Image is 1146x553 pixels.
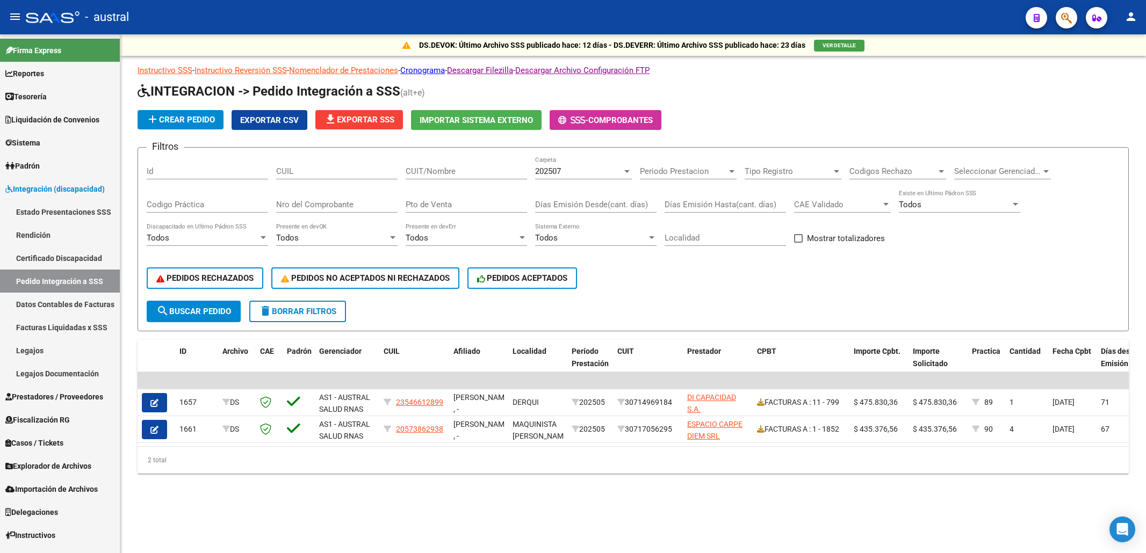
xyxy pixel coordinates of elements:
[5,68,44,79] span: Reportes
[757,396,845,409] div: FACTURAS A : 11 - 799
[138,64,1129,76] p: - - - - -
[147,139,184,154] h3: Filtros
[232,110,307,130] button: Exportar CSV
[453,393,511,414] span: [PERSON_NAME] , -
[5,114,99,126] span: Liquidación de Convenios
[396,398,443,406] span: 23546612899
[138,447,1129,474] div: 2 total
[1048,340,1097,387] datatable-header-cell: Fecha Cpbt
[477,273,568,283] span: PEDIDOS ACEPTADOS
[640,166,727,176] span: Periodo Prestacion
[1053,347,1091,355] span: Fecha Cpbt
[753,340,849,387] datatable-header-cell: CPBT
[156,304,169,317] mat-icon: search
[259,304,272,317] mat-icon: delete
[588,115,653,125] span: Comprobantes
[984,425,993,433] span: 90
[1097,340,1145,387] datatable-header-cell: Días desde Emisión
[138,66,192,75] a: Instructivo SSS
[400,66,445,75] a: Cronograma
[550,110,661,130] button: -Comprobantes
[513,398,539,406] span: DERQUI
[256,340,283,387] datatable-header-cell: CAE
[419,39,805,51] p: DS.DEVOK: Último Archivo SSS publicado hace: 12 días - DS.DEVERR: Último Archivo SSS publicado ha...
[823,42,856,48] span: VER DETALLE
[146,113,159,126] mat-icon: add
[276,233,299,243] span: Todos
[1101,398,1109,406] span: 71
[147,267,263,289] button: PEDIDOS RECHAZADOS
[271,267,459,289] button: PEDIDOS NO ACEPTADOS NI RECHAZADOS
[617,423,679,435] div: 30717056295
[324,115,394,125] span: Exportar SSS
[5,529,55,541] span: Instructivos
[315,110,403,129] button: Exportar SSS
[617,347,634,355] span: CUIT
[5,183,105,195] span: Integración (discapacidad)
[179,423,214,435] div: 1661
[854,347,900,355] span: Importe Cpbt.
[5,460,91,472] span: Explorador de Archivos
[379,340,449,387] datatable-header-cell: CUIL
[156,273,254,283] span: PEDIDOS RECHAZADOS
[913,398,957,406] span: $ 475.830,36
[9,10,21,23] mat-icon: menu
[5,160,40,172] span: Padrón
[406,233,428,243] span: Todos
[1005,340,1048,387] datatable-header-cell: Cantidad
[179,396,214,409] div: 1657
[972,347,1000,355] span: Practica
[1010,398,1014,406] span: 1
[794,200,881,209] span: CAE Validado
[218,340,256,387] datatable-header-cell: Archivo
[1109,516,1135,542] div: Open Intercom Messenger
[913,425,957,433] span: $ 435.376,56
[249,301,346,322] button: Borrar Filtros
[572,396,609,409] div: 202505
[283,340,315,387] datatable-header-cell: Padrón
[315,340,379,387] datatable-header-cell: Gerenciador
[259,307,336,316] span: Borrar Filtros
[572,347,609,368] span: Período Prestación
[222,347,248,355] span: Archivo
[909,340,968,387] datatable-header-cell: Importe Solicitado
[179,347,186,355] span: ID
[814,40,864,52] button: VER DETALLE
[449,340,508,387] datatable-header-cell: Afiliado
[5,91,47,103] span: Tesorería
[849,340,909,387] datatable-header-cell: Importe Cpbt.
[319,393,370,414] span: AS1 - AUSTRAL SALUD RNAS
[453,420,511,441] span: [PERSON_NAME] , -
[319,347,362,355] span: Gerenciador
[984,398,993,406] span: 89
[508,340,567,387] datatable-header-cell: Localidad
[420,115,533,125] span: Importar Sistema Externo
[5,45,61,56] span: Firma Express
[513,420,570,441] span: MAQUINISTA [PERSON_NAME]
[1053,398,1075,406] span: [DATE]
[1101,347,1138,368] span: Días desde Emisión
[1010,425,1014,433] span: 4
[289,66,398,75] a: Nomenclador de Prestaciones
[567,340,613,387] datatable-header-cell: Período Prestación
[260,347,274,355] span: CAE
[1053,425,1075,433] span: [DATE]
[384,347,400,355] span: CUIL
[147,301,241,322] button: Buscar Pedido
[5,414,70,426] span: Fiscalización RG
[1010,347,1041,355] span: Cantidad
[447,66,513,75] a: Descargar Filezilla
[324,113,337,126] mat-icon: file_download
[175,340,218,387] datatable-header-cell: ID
[745,166,832,176] span: Tipo Registro
[757,347,776,355] span: CPBT
[319,420,370,441] span: AS1 - AUSTRAL SALUD RNAS
[400,88,425,98] span: (alt+e)
[613,340,683,387] datatable-header-cell: CUIT
[572,423,609,435] div: 202505
[146,115,215,125] span: Crear Pedido
[854,398,898,406] span: $ 475.830,36
[687,347,721,355] span: Prestador
[757,423,845,435] div: FACTURAS A : 1 - 1852
[5,506,58,518] span: Delegaciones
